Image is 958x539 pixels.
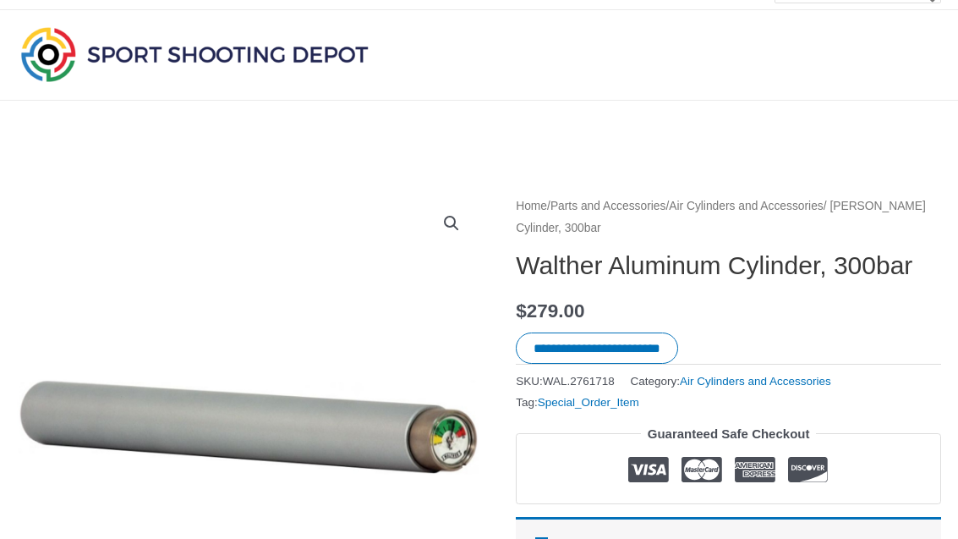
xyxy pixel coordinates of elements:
a: Air Cylinders and Accessories [680,375,831,388]
legend: Guaranteed Safe Checkout [641,422,817,446]
a: Air Cylinders and Accessories [669,200,824,212]
a: Parts and Accessories [550,200,666,212]
span: Category: [631,371,831,392]
h1: Walther Aluminum Cylinder, 300bar [516,250,941,281]
span: WAL.2761718 [543,375,615,388]
nav: Breadcrumb [516,195,941,239]
span: Tag: [516,392,639,413]
span: $ [516,300,527,322]
a: Special_Order_Item [538,396,639,409]
a: Home [516,200,547,212]
a: View full-screen image gallery [436,208,467,239]
bdi: 279.00 [516,300,584,322]
img: Sport Shooting Depot [17,23,372,85]
span: SKU: [516,371,615,392]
